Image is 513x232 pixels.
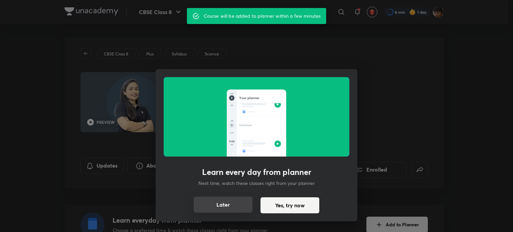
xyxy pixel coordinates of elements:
g: PM [231,105,233,106]
g: PM [231,144,233,146]
button: Yes, try now [261,197,319,213]
div: Course will be added to planner within a few minutes [204,10,321,22]
g: Your planner [239,97,260,100]
h3: Learn every day from planner [202,167,311,177]
g: 4 PM [230,132,233,134]
button: Later [194,197,252,213]
g: 5:00 [229,141,234,143]
p: Next time, watch these classes right from your planner [198,180,315,187]
g: 8 [231,97,232,99]
g: JUN [230,120,233,122]
g: 9 [231,125,232,127]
